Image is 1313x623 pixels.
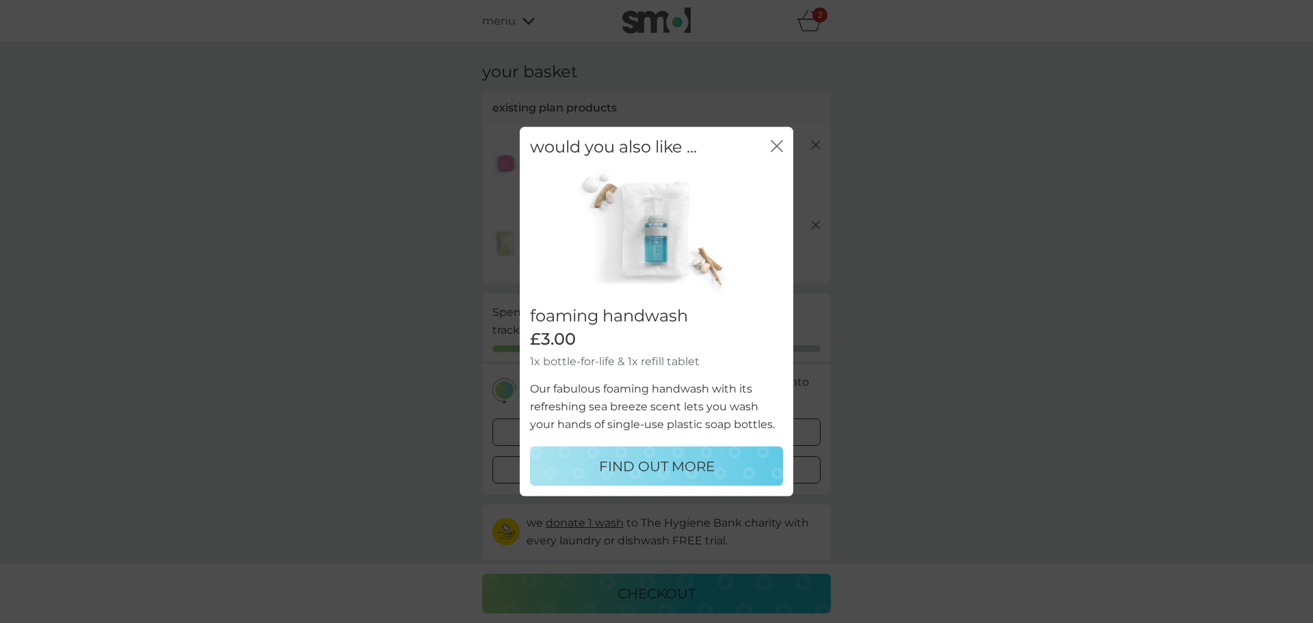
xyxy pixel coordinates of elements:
[530,353,783,371] p: 1x bottle-for-life & 1x refill tablet
[771,140,783,154] button: close
[530,447,783,486] button: FIND OUT MORE
[599,455,715,477] p: FIND OUT MORE
[530,330,576,349] span: £3.00
[530,306,783,326] h2: foaming handwash
[530,380,783,433] p: Our fabulous foaming handwash with its refreshing sea breeze scent lets you wash your hands of si...
[530,137,697,157] h2: would you also like ...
